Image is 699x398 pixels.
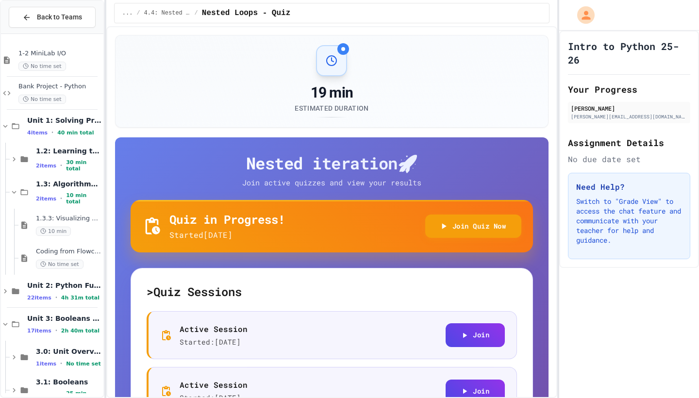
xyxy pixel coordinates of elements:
span: • [60,195,62,202]
div: My Account [567,4,597,26]
div: [PERSON_NAME][EMAIL_ADDRESS][DOMAIN_NAME] [571,113,687,120]
h4: Nested iteration 🚀 [131,153,533,173]
span: Bank Project - Python [18,83,101,91]
h5: Quiz in Progress! [169,212,285,227]
span: ... [122,9,133,17]
p: Started: [DATE] [180,337,248,348]
button: Join [446,323,505,347]
span: Unit 2: Python Fundamentals [27,281,101,290]
span: 1.2: Learning to Solve Hard Problems [36,147,101,155]
span: Unit 3: Booleans and Conditionals [27,314,101,323]
span: 40 min total [57,130,94,136]
iframe: chat widget [618,317,689,358]
span: 2 items [36,163,56,169]
p: Active Session [180,379,248,391]
span: 3.1: Booleans [36,378,101,386]
span: 1.3.3: Visualizing Logic with Flowcharts [36,215,101,223]
p: Join active quizzes and view your results [222,177,441,188]
button: Back to Teams [9,7,96,28]
span: • [55,327,57,334]
iframe: chat widget [658,359,689,388]
span: • [51,129,53,136]
span: • [60,162,62,169]
span: No time set [36,260,83,269]
span: 1.3: Algorithms - from Pseudocode to Flowcharts [36,180,101,188]
button: Join Quiz Now [425,215,522,238]
span: 3.0: Unit Overview [36,347,101,356]
span: 2h 40m total [61,328,100,334]
div: [PERSON_NAME] [571,104,687,113]
h3: Need Help? [576,181,682,193]
span: 10 min [36,227,71,236]
p: Switch to "Grade View" to access the chat feature and communicate with your teacher for help and ... [576,197,682,245]
h2: Your Progress [568,83,690,96]
div: No due date set [568,153,690,165]
span: / [195,9,198,17]
h1: Intro to Python 25-26 [568,39,690,66]
span: 30 min total [66,159,101,172]
div: Estimated Duration [295,103,368,113]
p: Started [DATE] [169,229,285,241]
span: Nested Loops - Quiz [202,7,290,19]
span: 22 items [27,295,51,301]
span: 1 items [36,361,56,367]
span: 17 items [27,328,51,334]
span: / [136,9,140,17]
span: Back to Teams [37,12,82,22]
span: 10 min total [66,192,101,205]
span: 4 items [27,130,48,136]
span: • [60,360,62,367]
span: No time set [18,62,66,71]
p: Active Session [180,323,248,335]
span: No time set [18,95,66,104]
span: Unit 1: Solving Problems in Computer Science [27,116,101,125]
span: 4.4: Nested Loops [144,9,191,17]
span: No time set [66,361,101,367]
span: 4h 31m total [61,295,100,301]
span: 2 items [36,196,56,202]
h2: Assignment Details [568,136,690,149]
h5: > Quiz Sessions [147,284,517,299]
span: Coding from Flowchart [36,248,101,256]
span: 1-2 MiniLab I/O [18,50,101,58]
span: • [55,294,57,301]
div: 19 min [295,84,368,101]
